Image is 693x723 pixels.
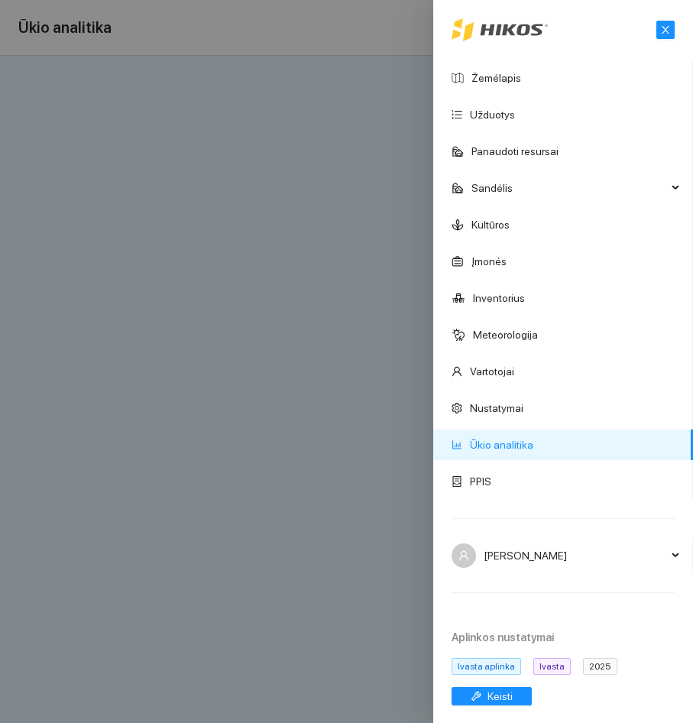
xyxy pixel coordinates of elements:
a: Meteorologija [473,329,538,341]
a: Nustatymai [470,402,523,414]
button: toolKeisti [452,687,532,705]
span: Sandėlis [471,173,667,203]
span: user [458,550,469,561]
span: close [657,24,674,35]
strong: Aplinkos nustatymai [452,631,554,644]
span: 2025 [583,658,617,675]
a: Inventorius [473,292,525,304]
a: Kultūros [471,219,510,231]
span: Keisti [487,688,513,705]
a: Žemėlapis [471,72,521,84]
a: Užduotys [470,109,515,121]
a: Vartotojai [470,365,514,378]
span: [PERSON_NAME] [484,540,667,571]
a: Ūkio analitika [470,439,533,451]
a: Panaudoti resursai [471,145,559,157]
a: Įmonės [471,255,507,267]
a: PPIS [470,475,491,488]
span: Ivasta [533,658,571,675]
button: close [656,21,675,39]
span: tool [471,691,481,703]
span: Ivasta aplinka [452,658,521,675]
